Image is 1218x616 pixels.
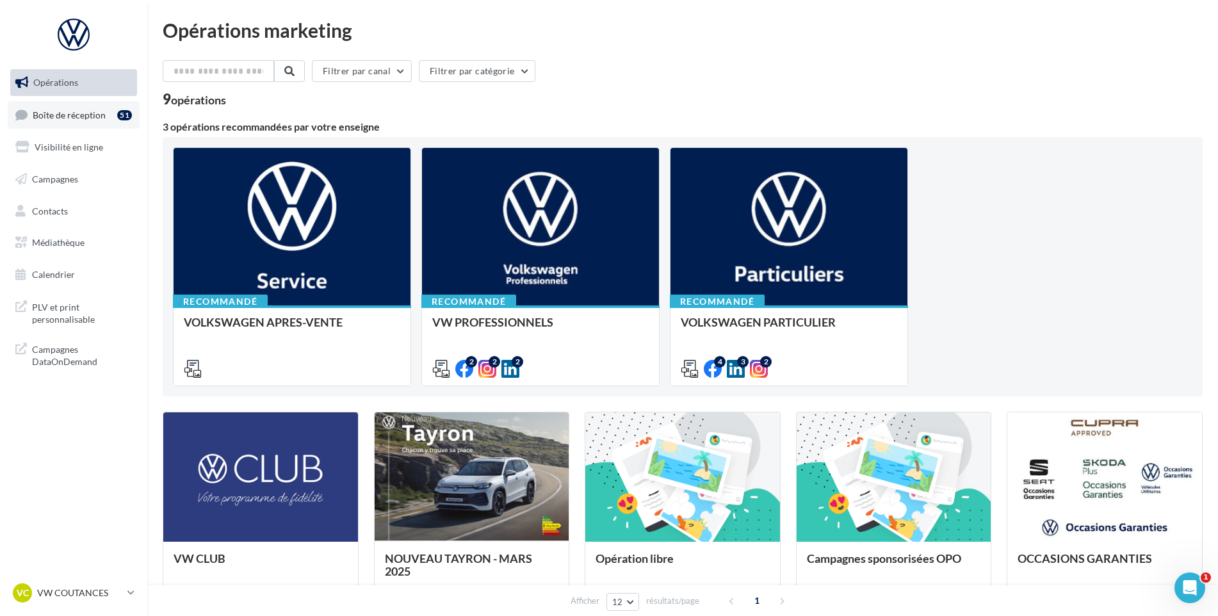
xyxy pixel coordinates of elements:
span: VOLKSWAGEN PARTICULIER [681,315,836,329]
button: Filtrer par canal [312,60,412,82]
div: 2 [489,356,500,368]
div: Opérations marketing [163,20,1203,40]
span: PLV et print personnalisable [32,298,132,326]
button: Filtrer par catégorie [419,60,535,82]
div: 9 [163,92,226,106]
span: NOUVEAU TAYRON - MARS 2025 [385,551,532,578]
div: 2 [466,356,477,368]
a: Campagnes [8,166,140,193]
span: Campagnes [32,174,78,184]
iframe: Intercom live chat [1174,572,1205,603]
span: VW CLUB [174,551,225,565]
div: 51 [117,110,132,120]
button: 12 [606,593,639,611]
a: Visibilité en ligne [8,134,140,161]
span: Médiathèque [32,237,85,248]
span: VW PROFESSIONNELS [432,315,553,329]
a: Contacts [8,198,140,225]
a: Opérations [8,69,140,96]
div: Recommandé [670,295,765,309]
a: PLV et print personnalisable [8,293,140,331]
a: Calendrier [8,261,140,288]
span: Contacts [32,205,68,216]
div: 4 [714,356,726,368]
span: Campagnes sponsorisées OPO [807,551,961,565]
span: Opération libre [596,551,674,565]
span: Boîte de réception [33,109,106,120]
span: OCCASIONS GARANTIES [1018,551,1152,565]
span: 1 [1201,572,1211,583]
span: Opérations [33,77,78,88]
p: VW COUTANCES [37,587,122,599]
div: 2 [760,356,772,368]
div: Recommandé [173,295,268,309]
span: Visibilité en ligne [35,142,103,152]
span: Calendrier [32,269,75,280]
a: Boîte de réception51 [8,101,140,129]
span: 12 [612,597,623,607]
div: 3 opérations recommandées par votre enseigne [163,122,1203,132]
span: VOLKSWAGEN APRES-VENTE [184,315,343,329]
span: Campagnes DataOnDemand [32,341,132,368]
a: VC VW COUTANCES [10,581,137,605]
a: Médiathèque [8,229,140,256]
span: Afficher [571,595,599,607]
div: opérations [171,94,226,106]
div: Recommandé [421,295,516,309]
a: Campagnes DataOnDemand [8,336,140,373]
div: 2 [512,356,523,368]
span: résultats/page [646,595,699,607]
div: 3 [737,356,749,368]
span: VC [17,587,29,599]
span: 1 [747,590,767,611]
